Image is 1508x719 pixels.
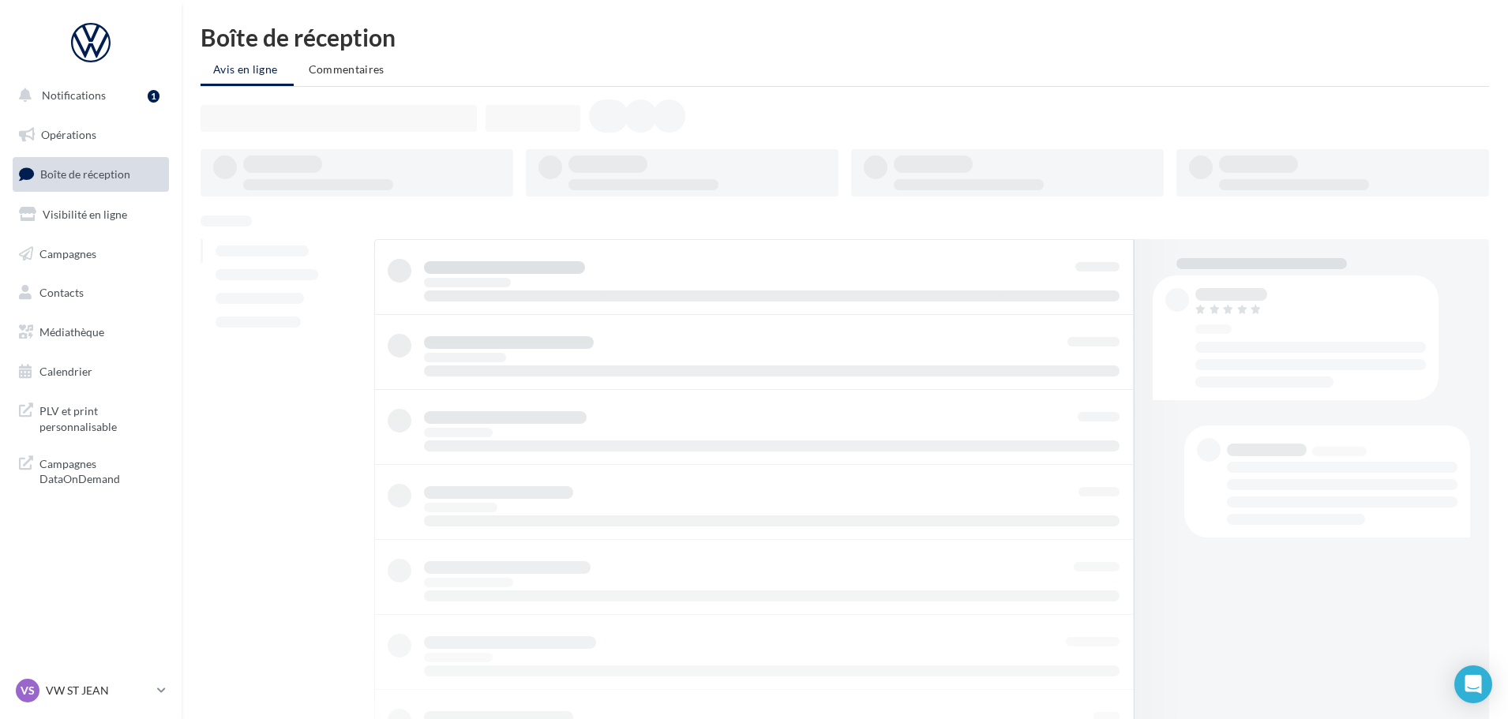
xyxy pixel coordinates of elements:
a: PLV et print personnalisable [9,394,172,440]
span: Visibilité en ligne [43,208,127,221]
span: VS [21,683,35,698]
span: Médiathèque [39,325,104,339]
a: VS VW ST JEAN [13,676,169,706]
a: Boîte de réception [9,157,172,191]
span: Campagnes [39,246,96,260]
span: Opérations [41,128,96,141]
span: Calendrier [39,365,92,378]
span: Campagnes DataOnDemand [39,453,163,487]
span: Commentaires [309,62,385,76]
span: Notifications [42,88,106,102]
a: Opérations [9,118,172,152]
span: Contacts [39,286,84,299]
div: Open Intercom Messenger [1454,665,1492,703]
a: Campagnes [9,238,172,271]
p: VW ST JEAN [46,683,151,698]
a: Visibilité en ligne [9,198,172,231]
span: PLV et print personnalisable [39,400,163,434]
a: Campagnes DataOnDemand [9,447,172,493]
button: Notifications 1 [9,79,166,112]
a: Calendrier [9,355,172,388]
span: Boîte de réception [40,167,130,181]
a: Médiathèque [9,316,172,349]
div: 1 [148,90,159,103]
div: Boîte de réception [201,25,1489,49]
a: Contacts [9,276,172,309]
